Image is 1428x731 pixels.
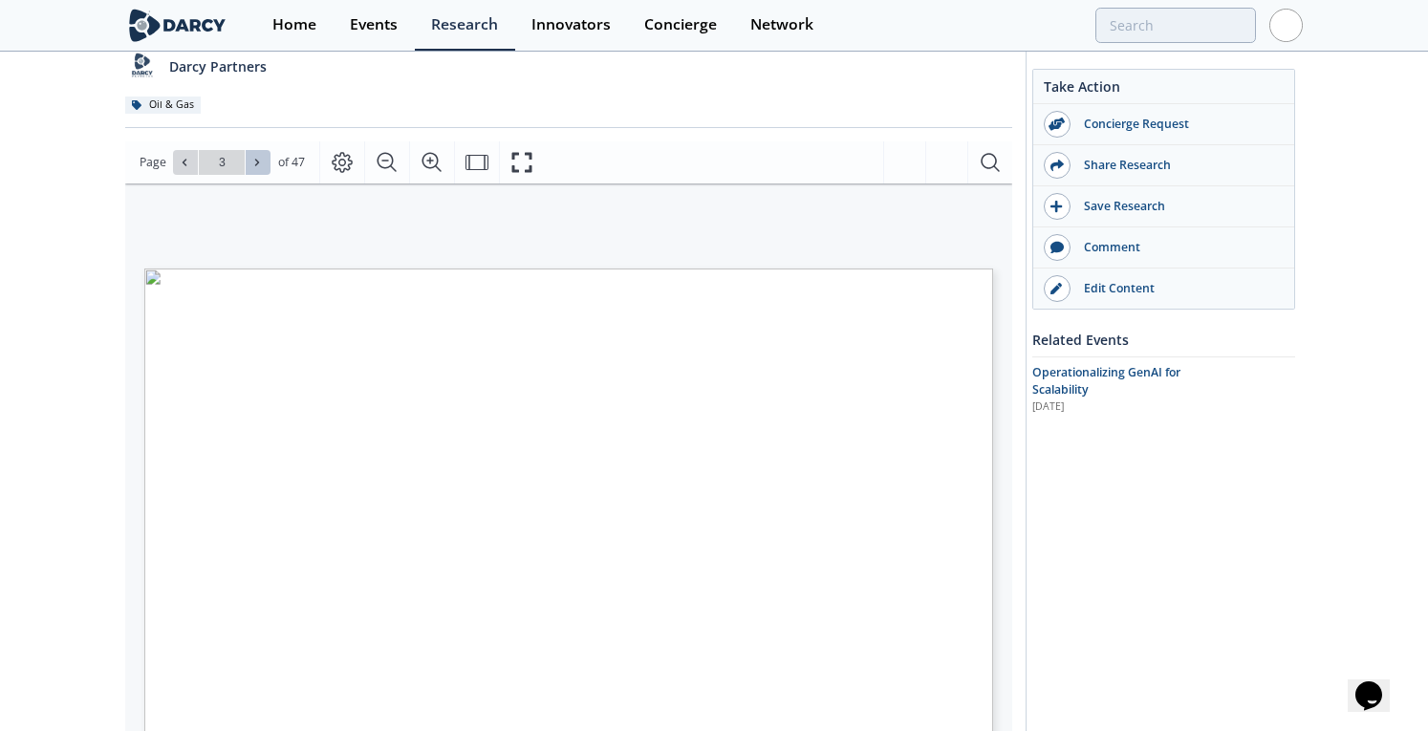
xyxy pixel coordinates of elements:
[644,17,717,32] div: Concierge
[1071,280,1285,297] div: Edit Content
[1071,116,1285,133] div: Concierge Request
[1033,76,1294,104] div: Take Action
[531,17,611,32] div: Innovators
[1032,399,1201,415] div: [DATE]
[125,97,201,114] div: Oil & Gas
[1348,655,1409,712] iframe: chat widget
[350,17,398,32] div: Events
[1032,364,1180,398] span: Operationalizing GenAI for Scalability
[1071,198,1285,215] div: Save Research
[1095,8,1256,43] input: Advanced Search
[1071,157,1285,174] div: Share Research
[750,17,813,32] div: Network
[272,17,316,32] div: Home
[1269,9,1303,42] img: Profile
[125,9,229,42] img: logo-wide.svg
[1033,269,1294,309] a: Edit Content
[431,17,498,32] div: Research
[1032,323,1295,356] div: Related Events
[1071,239,1285,256] div: Comment
[169,56,267,76] p: Darcy Partners
[1032,364,1295,415] a: Operationalizing GenAI for Scalability [DATE]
